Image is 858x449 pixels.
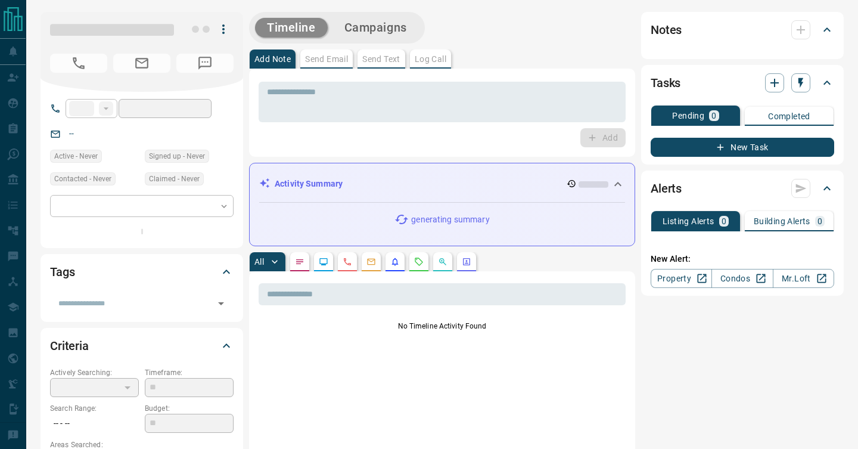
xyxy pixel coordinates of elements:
[54,150,98,162] span: Active - Never
[145,403,234,414] p: Budget:
[754,217,810,225] p: Building Alerts
[651,174,834,203] div: Alerts
[50,54,107,73] span: No Number
[113,54,170,73] span: No Email
[651,138,834,157] button: New Task
[651,69,834,97] div: Tasks
[319,257,328,267] svg: Lead Browsing Activity
[711,112,716,120] p: 0
[295,257,304,267] svg: Notes
[414,257,424,267] svg: Requests
[462,257,471,267] svg: Agent Actions
[651,179,682,198] h2: Alerts
[768,112,810,120] p: Completed
[663,217,714,225] p: Listing Alerts
[50,336,89,355] h2: Criteria
[69,129,74,138] a: --
[50,262,74,281] h2: Tags
[254,55,291,63] p: Add Note
[711,269,773,288] a: Condos
[773,269,834,288] a: Mr.Loft
[438,257,447,267] svg: Opportunities
[651,20,682,39] h2: Notes
[213,295,229,312] button: Open
[50,258,234,286] div: Tags
[651,253,834,265] p: New Alert:
[50,414,139,433] p: -- - --
[722,217,726,225] p: 0
[145,367,234,378] p: Timeframe:
[343,257,352,267] svg: Calls
[149,173,200,185] span: Claimed - Never
[651,269,712,288] a: Property
[411,213,489,226] p: generating summary
[50,332,234,360] div: Criteria
[50,367,139,378] p: Actively Searching:
[54,173,111,185] span: Contacted - Never
[390,257,400,267] svg: Listing Alerts
[275,178,343,190] p: Activity Summary
[254,258,264,266] p: All
[332,18,419,38] button: Campaigns
[259,173,625,195] div: Activity Summary
[651,73,680,92] h2: Tasks
[50,403,139,414] p: Search Range:
[672,112,704,120] p: Pending
[366,257,376,267] svg: Emails
[651,16,834,44] div: Notes
[176,54,234,73] span: No Number
[817,217,822,225] p: 0
[149,150,205,162] span: Signed up - Never
[259,321,626,332] p: No Timeline Activity Found
[255,18,328,38] button: Timeline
